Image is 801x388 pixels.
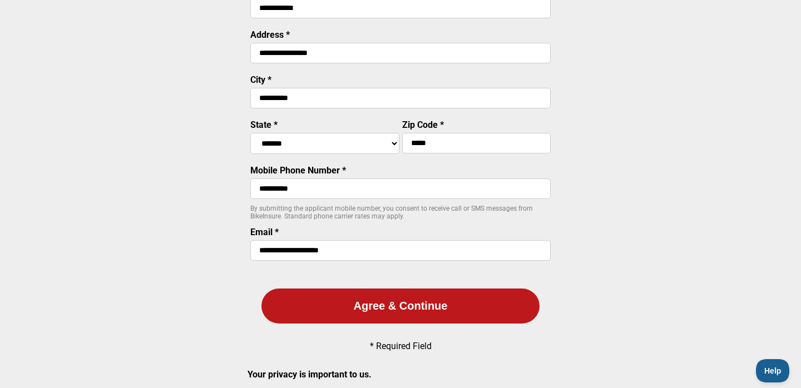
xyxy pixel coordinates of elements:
[250,29,290,40] label: Address *
[250,205,551,220] p: By submitting the applicant mobile number, you consent to receive call or SMS messages from BikeI...
[370,341,432,351] p: * Required Field
[250,120,278,130] label: State *
[756,359,790,382] iframe: Toggle Customer Support
[248,369,372,380] strong: Your privacy is important to us.
[250,227,279,237] label: Email *
[261,288,540,324] button: Agree & Continue
[402,120,444,130] label: Zip Code *
[250,74,271,85] label: City *
[250,165,346,176] label: Mobile Phone Number *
